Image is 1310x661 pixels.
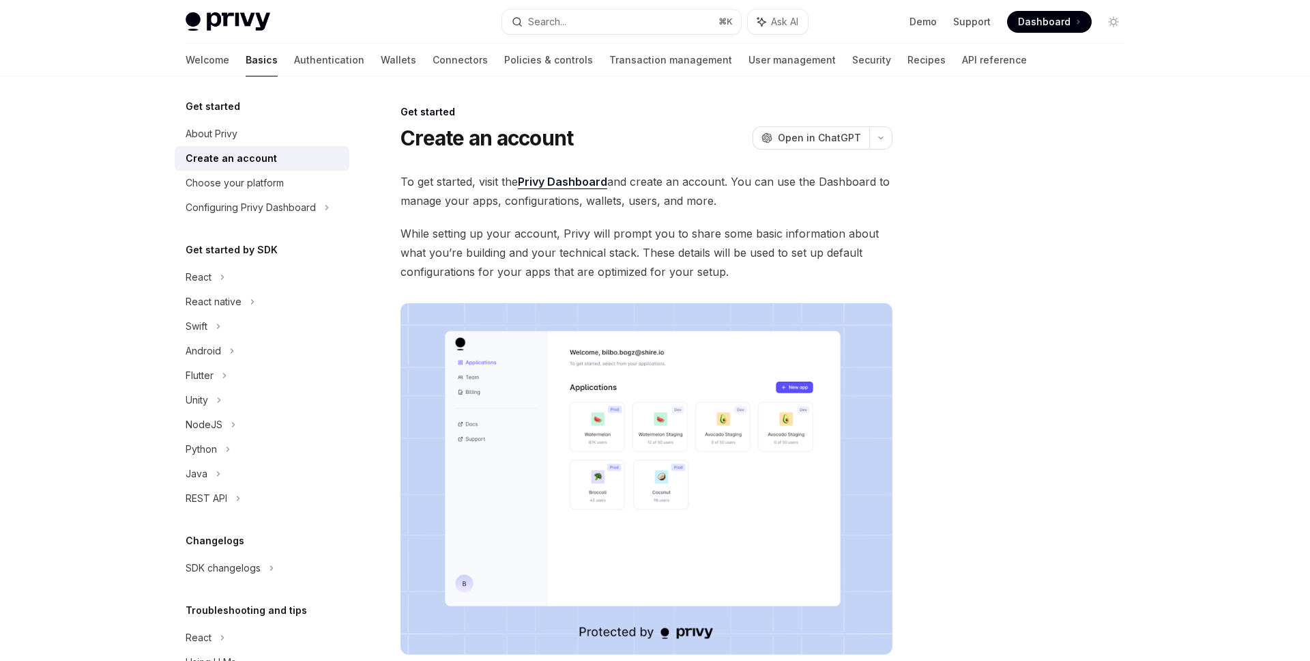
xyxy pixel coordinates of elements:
[186,343,221,359] div: Android
[186,367,214,384] div: Flutter
[1103,11,1124,33] button: Toggle dark mode
[502,10,741,34] button: Search...⌘K
[175,122,349,146] a: About Privy
[186,490,227,507] div: REST API
[186,175,284,191] div: Choose your platform
[609,44,732,76] a: Transaction management
[175,171,349,195] a: Choose your platform
[401,105,892,119] div: Get started
[748,10,808,34] button: Ask AI
[718,16,733,27] span: ⌘ K
[186,269,212,285] div: React
[528,14,566,30] div: Search...
[907,44,946,76] a: Recipes
[401,224,892,281] span: While setting up your account, Privy will prompt you to share some basic information about what y...
[186,294,242,310] div: React native
[186,318,207,335] div: Swift
[246,44,278,76] a: Basics
[186,392,208,408] div: Unity
[186,630,212,646] div: React
[748,44,836,76] a: User management
[381,44,416,76] a: Wallets
[186,533,244,549] h5: Changelogs
[186,602,307,619] h5: Troubleshooting and tips
[401,172,892,210] span: To get started, visit the and create an account. You can use the Dashboard to manage your apps, c...
[186,150,277,167] div: Create an account
[753,126,869,150] button: Open in ChatGPT
[401,126,573,150] h1: Create an account
[909,15,937,29] a: Demo
[1018,15,1071,29] span: Dashboard
[962,44,1027,76] a: API reference
[401,303,892,655] img: images/Dash.png
[186,98,240,115] h5: Get started
[852,44,891,76] a: Security
[186,242,278,258] h5: Get started by SDK
[953,15,991,29] a: Support
[771,15,798,29] span: Ask AI
[778,131,861,145] span: Open in ChatGPT
[294,44,364,76] a: Authentication
[518,175,607,189] a: Privy Dashboard
[186,560,261,576] div: SDK changelogs
[186,199,316,216] div: Configuring Privy Dashboard
[186,126,237,142] div: About Privy
[186,44,229,76] a: Welcome
[175,146,349,171] a: Create an account
[186,417,222,433] div: NodeJS
[1007,11,1092,33] a: Dashboard
[504,44,593,76] a: Policies & controls
[186,12,270,31] img: light logo
[186,441,217,458] div: Python
[433,44,488,76] a: Connectors
[186,466,207,482] div: Java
